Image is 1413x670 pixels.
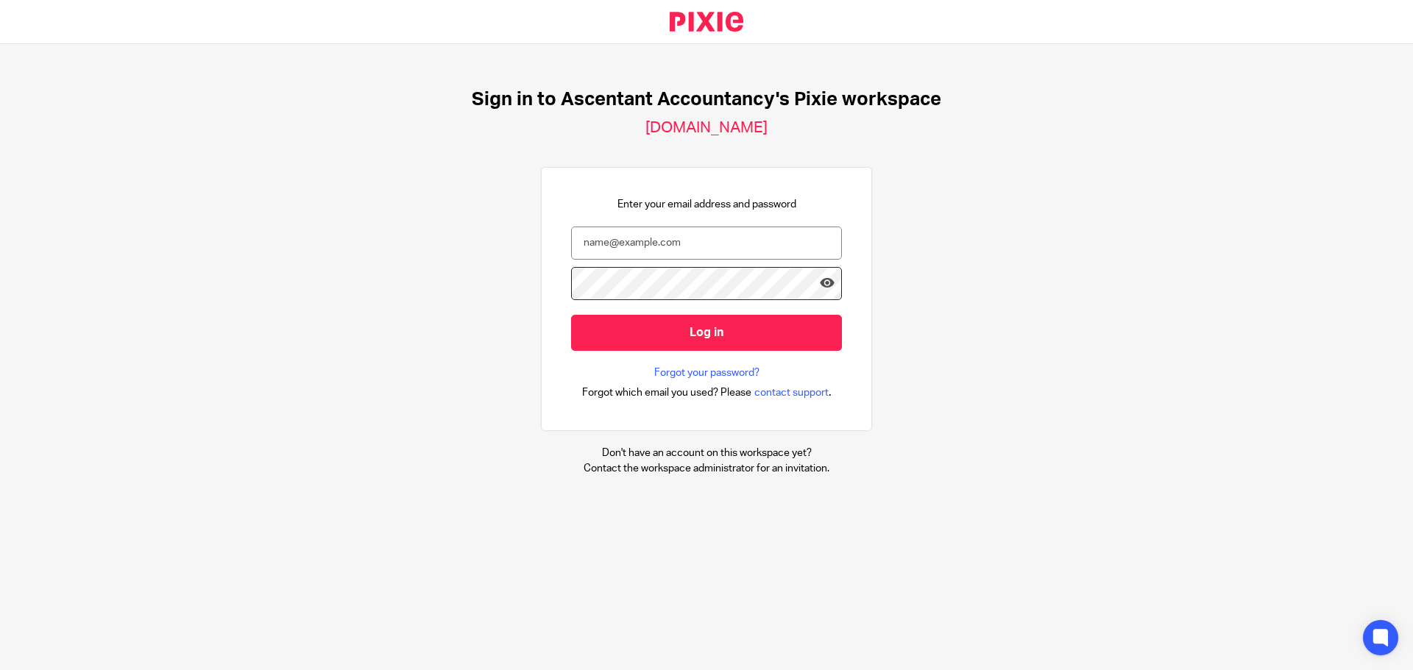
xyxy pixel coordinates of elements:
a: Forgot your password? [654,366,759,380]
h1: Sign in to Ascentant Accountancy's Pixie workspace [472,88,941,111]
input: name@example.com [571,227,842,260]
input: Log in [571,315,842,351]
p: Enter your email address and password [617,197,796,212]
span: Forgot which email you used? Please [582,385,751,400]
p: Contact the workspace administrator for an invitation. [584,461,829,476]
span: contact support [754,385,829,400]
h2: [DOMAIN_NAME] [645,118,768,138]
div: . [582,384,832,401]
p: Don't have an account on this workspace yet? [584,446,829,460]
